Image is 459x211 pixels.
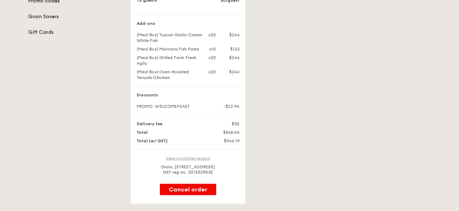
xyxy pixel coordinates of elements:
[207,32,216,38] div: x20
[137,130,148,135] strong: Total
[137,121,162,126] strong: Delivery fee
[207,138,244,144] div: $946.19
[132,21,244,26] div: Add-ons
[207,55,216,60] div: x20
[207,46,216,52] div: x10
[134,164,242,175] div: Grain, [STREET_ADDRESS] GST reg no: 201332903E
[207,121,244,127] div: $30
[216,32,244,38] div: $246
[132,32,207,43] div: (Meal Box) Tuscan Garlic Cream White Fish
[132,46,207,52] div: (Meal Box) Marinara Fish Pasta
[207,104,244,109] div: -$22.94
[137,138,168,143] strong: Total (w/ GST)
[132,104,207,109] div: PROMO: WELCOMEFEAST
[28,13,122,20] a: Grain Savers
[160,184,216,195] button: Cancel order
[132,55,207,66] div: (Meal Box) Grilled Farm Fresh Aglio
[216,69,244,75] div: $246
[132,92,244,98] div: Discounts
[207,69,216,75] div: x20
[216,55,244,60] div: $246
[207,130,244,135] div: $868.06
[28,29,122,36] a: Gift Cards
[216,46,244,52] div: $123
[166,156,211,161] a: View printable version
[132,69,207,80] div: (Meal Box) Oven-Roasted Teriyaki Chicken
